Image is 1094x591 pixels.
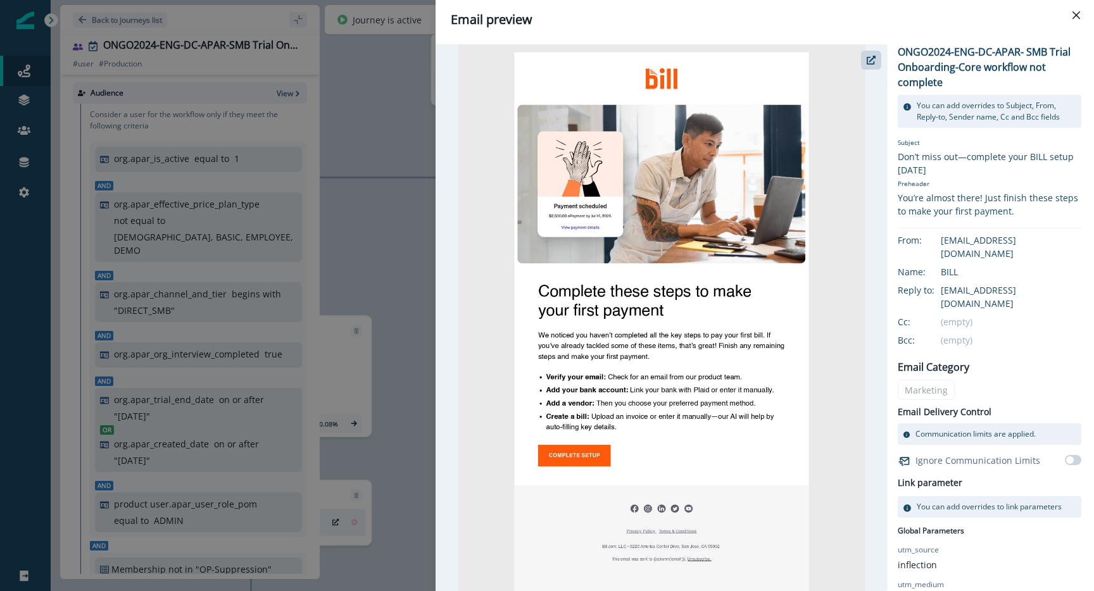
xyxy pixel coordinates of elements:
[898,283,961,297] div: Reply to:
[941,283,1081,310] div: [EMAIL_ADDRESS][DOMAIN_NAME]
[898,523,964,537] p: Global Parameters
[898,44,1081,90] p: ONGO2024-ENG-DC-APAR- SMB Trial Onboarding-Core workflow not complete
[941,315,1081,328] div: (empty)
[898,191,1081,218] div: You’re almost there! Just finish these steps to make your first payment.
[451,10,1079,29] div: Email preview
[1066,5,1086,25] button: Close
[898,265,961,278] div: Name:
[898,233,961,247] div: From:
[941,233,1081,260] div: [EMAIL_ADDRESS][DOMAIN_NAME]
[941,265,1081,278] div: BILL
[898,558,937,571] p: inflection
[458,44,865,591] img: email asset unavailable
[898,579,944,590] p: utm_medium
[898,177,1081,191] p: Preheader
[898,475,962,491] h2: Link parameter
[898,315,961,328] div: Cc:
[917,501,1062,513] p: You can add overrides to link parameters
[941,333,1081,347] div: (empty)
[917,100,1076,123] p: You can add overrides to Subject, From, Reply-to, Sender name, Cc and Bcc fields
[898,150,1081,177] div: Don’t miss out—complete your BILL setup [DATE]
[898,138,1081,150] p: Subject
[898,544,939,556] p: utm_source
[898,333,961,347] div: Bcc:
